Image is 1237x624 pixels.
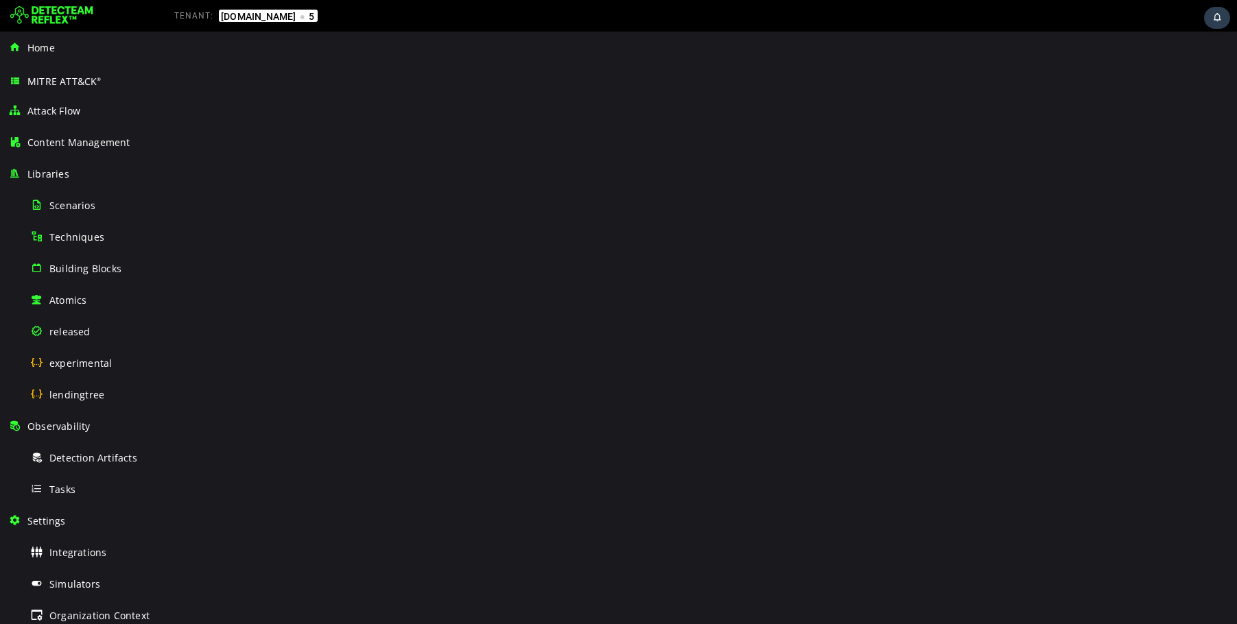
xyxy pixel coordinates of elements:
[27,514,66,527] span: Settings
[49,546,106,559] span: Integrations
[219,11,296,22] span: [DOMAIN_NAME]
[10,5,93,27] img: Detecteam logo
[49,451,137,464] span: Detection Artifacts
[49,483,75,496] span: Tasks
[49,199,95,212] span: Scenarios
[49,293,86,307] span: Atomics
[49,577,100,590] span: Simulators
[27,420,91,433] span: Observability
[49,230,104,243] span: Techniques
[1204,7,1230,29] div: Task Notifications
[174,11,213,21] span: TENANT:
[27,75,102,88] span: MITRE ATT&CK
[49,357,112,370] span: experimental
[49,325,91,338] span: released
[27,167,69,180] span: Libraries
[27,136,130,149] span: Content Management
[97,76,101,82] sup: ®
[27,104,80,117] span: Attack Flow
[49,388,104,401] span: lendingtree
[27,41,55,54] span: Home
[49,609,150,622] span: Organization Context
[49,262,121,275] span: Building Blocks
